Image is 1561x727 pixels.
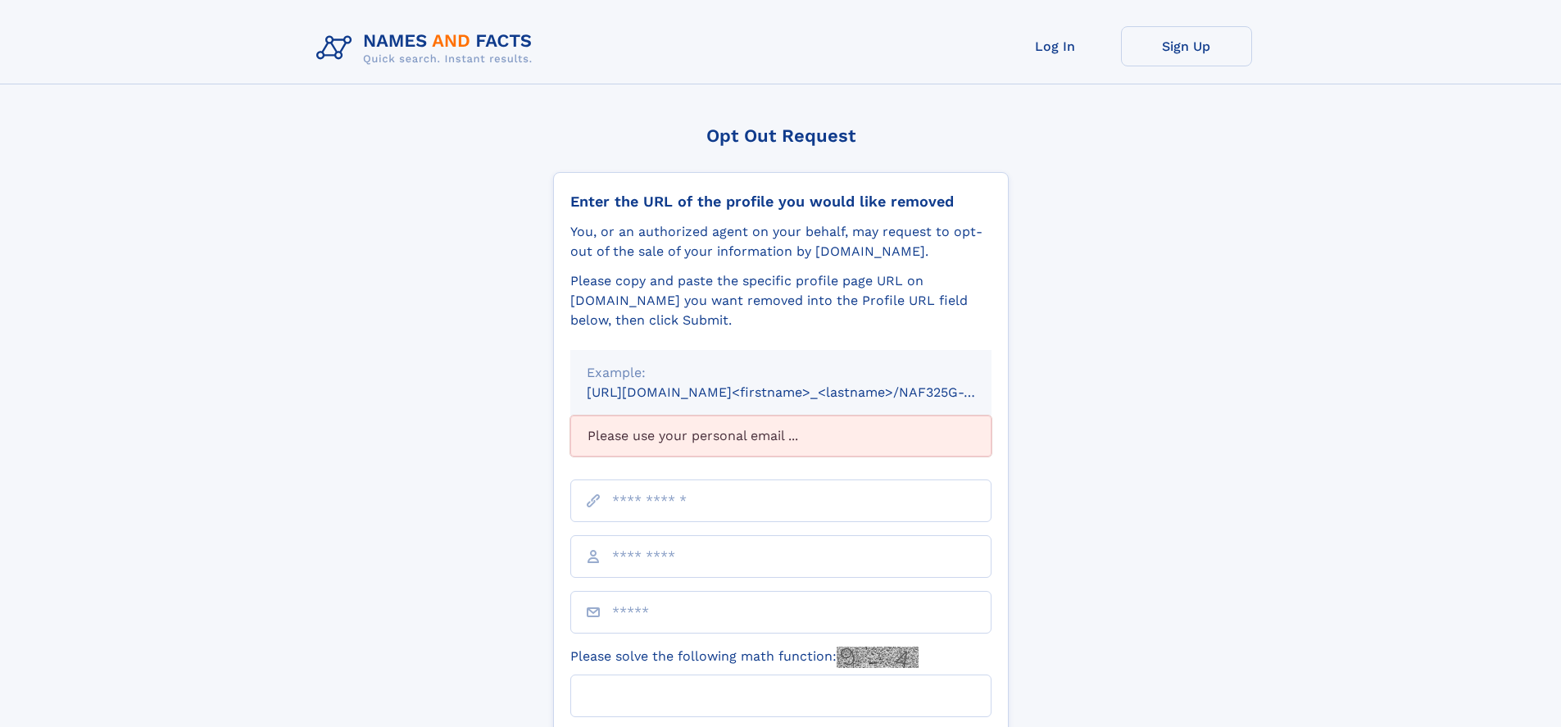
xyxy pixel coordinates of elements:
small: [URL][DOMAIN_NAME]<firstname>_<lastname>/NAF325G-xxxxxxxx [587,384,1023,400]
label: Please solve the following math function: [570,647,919,668]
div: Please use your personal email ... [570,416,992,457]
div: Enter the URL of the profile you would like removed [570,193,992,211]
div: Example: [587,363,975,383]
img: Logo Names and Facts [310,26,546,70]
div: Opt Out Request [553,125,1009,146]
a: Sign Up [1121,26,1252,66]
div: You, or an authorized agent on your behalf, may request to opt-out of the sale of your informatio... [570,222,992,261]
a: Log In [990,26,1121,66]
div: Please copy and paste the specific profile page URL on [DOMAIN_NAME] you want removed into the Pr... [570,271,992,330]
